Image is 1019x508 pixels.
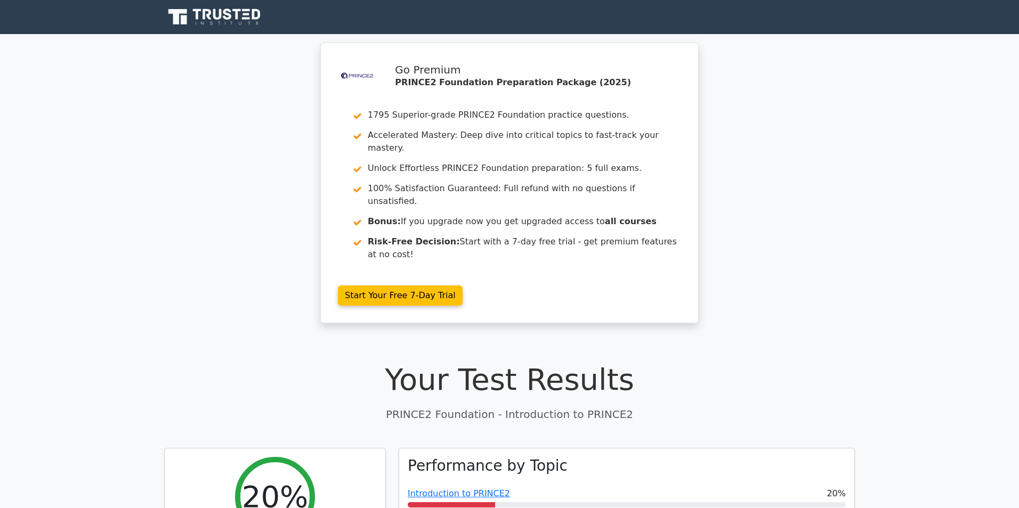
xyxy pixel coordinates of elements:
p: PRINCE2 Foundation - Introduction to PRINCE2 [164,406,855,422]
span: 20% [827,487,846,500]
h1: Your Test Results [164,362,855,397]
a: Introduction to PRINCE2 [408,488,510,498]
h3: Performance by Topic [408,457,568,475]
a: Start Your Free 7-Day Trial [338,285,463,306]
